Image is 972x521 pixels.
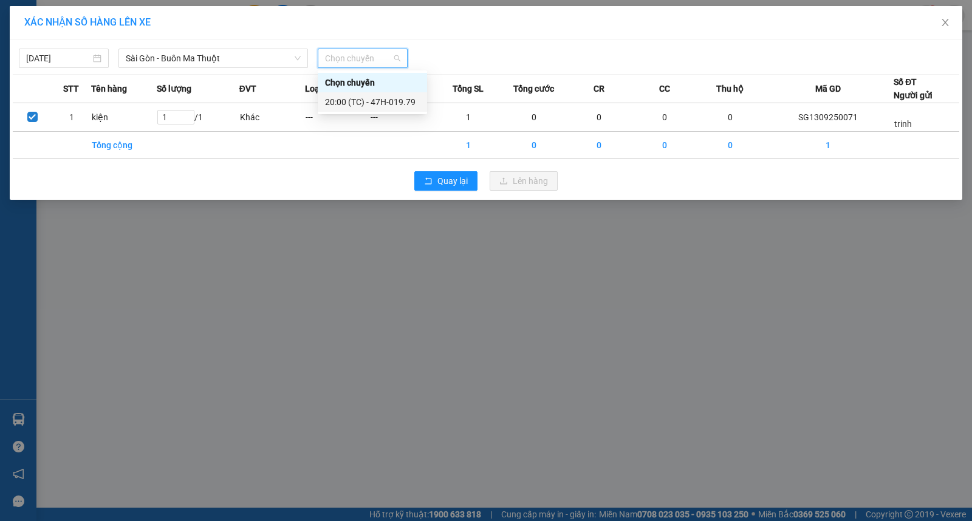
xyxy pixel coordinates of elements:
[91,132,157,159] td: Tổng cộng
[370,103,436,132] td: ---
[513,82,554,95] span: Tổng cước
[26,52,91,65] input: 13/09/2025
[414,171,477,191] button: rollbackQuay lại
[716,82,744,95] span: Thu hộ
[436,132,501,159] td: 1
[697,103,763,132] td: 0
[6,86,84,126] li: VP [GEOGRAPHIC_DATA]
[453,82,484,95] span: Tổng SL
[63,82,79,95] span: STT
[84,86,162,99] li: VP Buôn Mê Thuột
[305,103,371,132] td: ---
[940,18,950,27] span: close
[697,132,763,159] td: 0
[437,174,468,188] span: Quay lại
[763,132,894,159] td: 1
[325,76,420,89] div: Chọn chuyến
[325,49,400,67] span: Chọn chuyến
[6,6,49,49] img: logo.jpg
[294,55,301,62] span: down
[928,6,962,40] button: Close
[239,103,305,132] td: Khác
[52,103,92,132] td: 1
[6,6,176,72] li: [GEOGRAPHIC_DATA]
[24,16,151,28] span: XÁC NHẬN SỐ HÀNG LÊN XE
[566,132,632,159] td: 0
[632,132,697,159] td: 0
[594,82,604,95] span: CR
[490,171,558,191] button: uploadLên hàng
[305,82,343,95] span: Loại hàng
[126,49,301,67] span: Sài Gòn - Buôn Ma Thuột
[501,132,567,159] td: 0
[632,103,697,132] td: 0
[318,73,427,92] div: Chọn chuyến
[424,177,433,186] span: rollback
[91,82,127,95] span: Tên hàng
[659,82,670,95] span: CC
[763,103,894,132] td: SG1309250071
[815,82,841,95] span: Mã GD
[239,82,256,95] span: ĐVT
[566,103,632,132] td: 0
[894,75,933,102] div: Số ĐT Người gửi
[157,103,239,132] td: / 1
[436,103,501,132] td: 1
[501,103,567,132] td: 0
[325,95,420,109] div: 20:00 (TC) - 47H-019.79
[91,103,157,132] td: kiện
[157,82,191,95] span: Số lượng
[894,119,912,129] span: trinh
